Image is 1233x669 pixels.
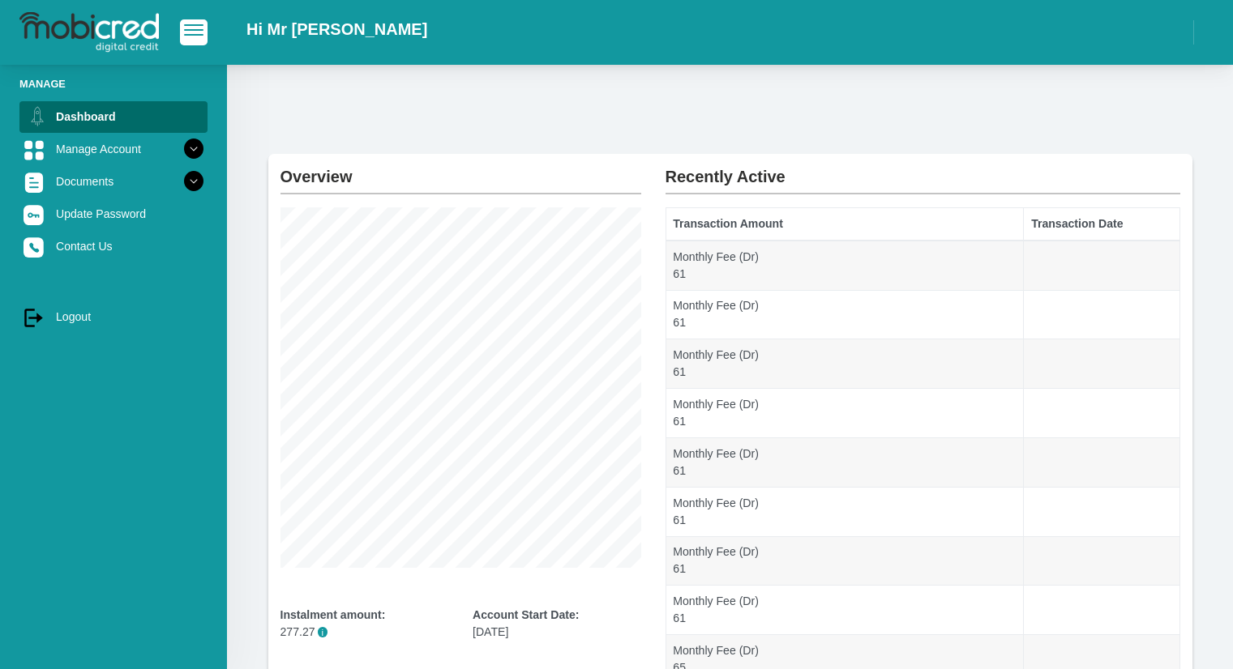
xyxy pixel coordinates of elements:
td: Monthly Fee (Dr) 61 [666,290,1024,339]
h2: Hi Mr [PERSON_NAME] [246,19,427,39]
b: Account Start Date: [473,608,579,621]
b: Instalment amount: [280,608,386,621]
h2: Recently Active [666,154,1180,186]
p: 277.27 [280,624,449,641]
a: Update Password [19,198,208,229]
div: [DATE] [473,607,641,641]
a: Logout [19,301,208,332]
a: Manage Account [19,134,208,164]
td: Monthly Fee (Dr) 61 [666,437,1024,487]
td: Monthly Fee (Dr) 61 [666,487,1024,536]
a: Documents [19,166,208,197]
li: Manage [19,76,208,92]
td: Monthly Fee (Dr) 61 [666,339,1024,389]
th: Transaction Amount [666,208,1024,241]
td: Monthly Fee (Dr) 61 [666,389,1024,438]
th: Transaction Date [1024,208,1179,241]
a: Dashboard [19,101,208,132]
td: Monthly Fee (Dr) 61 [666,536,1024,586]
a: Contact Us [19,231,208,262]
span: i [318,627,328,637]
td: Monthly Fee (Dr) 61 [666,586,1024,635]
h2: Overview [280,154,641,186]
td: Monthly Fee (Dr) 61 [666,241,1024,290]
img: logo-mobicred.svg [19,12,159,53]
